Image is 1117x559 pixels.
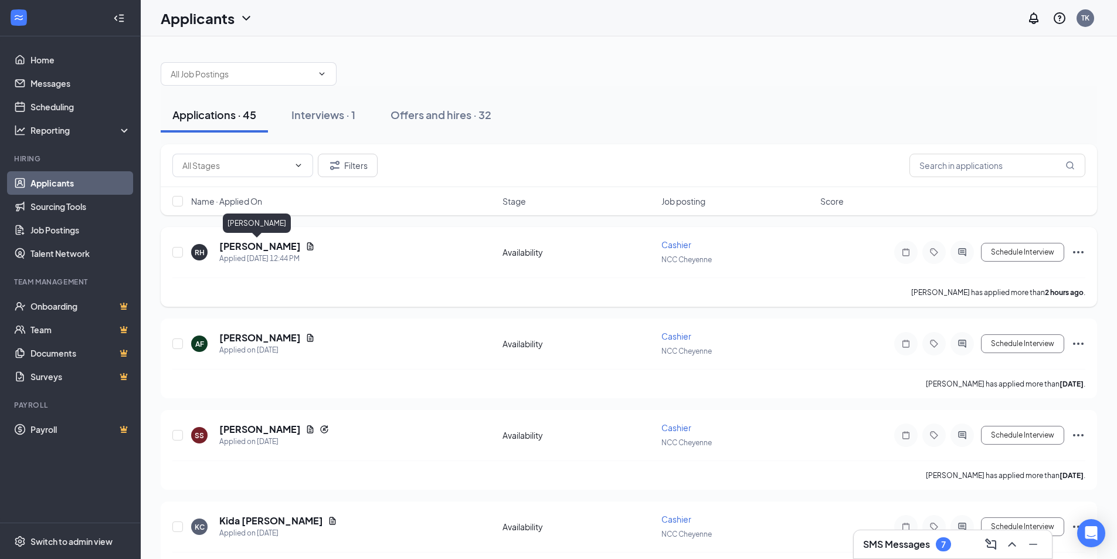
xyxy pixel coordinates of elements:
[899,248,913,257] svg: Note
[171,67,313,80] input: All Job Postings
[113,12,125,24] svg: Collapse
[1065,161,1075,170] svg: MagnifyingGlass
[30,218,131,242] a: Job Postings
[305,425,315,434] svg: Document
[661,347,712,355] span: NCC Cheyenne
[294,161,303,170] svg: ChevronDown
[1024,535,1043,554] button: Minimize
[219,253,315,265] div: Applied [DATE] 12:44 PM
[219,436,329,448] div: Applied on [DATE]
[30,365,131,388] a: SurveysCrown
[219,240,301,253] h5: [PERSON_NAME]
[863,538,930,551] h3: SMS Messages
[1027,11,1041,25] svg: Notifications
[981,334,1064,353] button: Schedule Interview
[955,248,969,257] svg: ActiveChat
[661,239,691,250] span: Cashier
[30,242,131,265] a: Talent Network
[219,527,337,539] div: Applied on [DATE]
[503,338,654,350] div: Availability
[661,255,712,264] span: NCC Cheyenne
[1045,288,1084,297] b: 2 hours ago
[927,522,941,531] svg: Tag
[1060,380,1084,388] b: [DATE]
[219,423,301,436] h5: [PERSON_NAME]
[899,339,913,348] svg: Note
[318,154,378,177] button: Filter Filters
[161,8,235,28] h1: Applicants
[661,331,691,341] span: Cashier
[1060,471,1084,480] b: [DATE]
[172,107,256,122] div: Applications · 45
[30,48,131,72] a: Home
[391,107,491,122] div: Offers and hires · 32
[1077,519,1105,547] div: Open Intercom Messenger
[317,69,327,79] svg: ChevronDown
[1071,520,1085,534] svg: Ellipses
[191,195,262,207] span: Name · Applied On
[661,195,705,207] span: Job posting
[223,214,291,233] div: [PERSON_NAME]
[30,124,131,136] div: Reporting
[30,195,131,218] a: Sourcing Tools
[195,522,205,532] div: KC
[14,536,26,547] svg: Settings
[328,158,342,172] svg: Filter
[661,514,691,524] span: Cashier
[195,431,204,441] div: SS
[981,243,1064,262] button: Schedule Interview
[911,287,1085,297] p: [PERSON_NAME] has applied more than .
[926,470,1085,480] p: [PERSON_NAME] has applied more than .
[30,294,131,318] a: OnboardingCrown
[984,537,998,551] svg: ComposeMessage
[899,431,913,440] svg: Note
[661,422,691,433] span: Cashier
[1003,535,1021,554] button: ChevronUp
[503,429,654,441] div: Availability
[981,426,1064,445] button: Schedule Interview
[14,400,128,410] div: Payroll
[30,171,131,195] a: Applicants
[182,159,289,172] input: All Stages
[305,333,315,343] svg: Document
[219,331,301,344] h5: [PERSON_NAME]
[1053,11,1067,25] svg: QuestionInfo
[219,514,323,527] h5: Kida [PERSON_NAME]
[955,431,969,440] svg: ActiveChat
[503,246,654,258] div: Availability
[320,425,329,434] svg: Reapply
[909,154,1085,177] input: Search in applications
[927,248,941,257] svg: Tag
[503,521,654,533] div: Availability
[30,318,131,341] a: TeamCrown
[926,379,1085,389] p: [PERSON_NAME] has applied more than .
[955,339,969,348] svg: ActiveChat
[14,277,128,287] div: Team Management
[195,248,205,258] div: RH
[14,124,26,136] svg: Analysis
[820,195,844,207] span: Score
[305,242,315,251] svg: Document
[1005,537,1019,551] svg: ChevronUp
[1071,245,1085,259] svg: Ellipses
[899,522,913,531] svg: Note
[30,418,131,441] a: PayrollCrown
[955,522,969,531] svg: ActiveChat
[239,11,253,25] svg: ChevronDown
[219,344,315,356] div: Applied on [DATE]
[1071,337,1085,351] svg: Ellipses
[1071,428,1085,442] svg: Ellipses
[661,438,712,447] span: NCC Cheyenne
[195,339,204,349] div: AF
[1026,537,1040,551] svg: Minimize
[661,530,712,538] span: NCC Cheyenne
[941,540,946,550] div: 7
[328,516,337,526] svg: Document
[927,431,941,440] svg: Tag
[927,339,941,348] svg: Tag
[14,154,128,164] div: Hiring
[982,535,1000,554] button: ComposeMessage
[291,107,355,122] div: Interviews · 1
[1081,13,1089,23] div: TK
[30,95,131,118] a: Scheduling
